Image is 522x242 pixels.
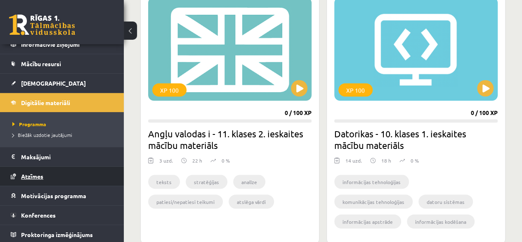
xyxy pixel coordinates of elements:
[21,211,56,219] span: Konferences
[345,156,362,169] div: 14 uzd.
[418,194,473,208] li: datoru sistēmas
[11,206,113,225] a: Konferences
[229,194,274,208] li: atslēga vārdi
[222,156,230,164] p: 0 %
[411,156,419,164] p: 0 %
[21,173,43,180] span: Atzīmes
[192,156,202,164] p: 22 h
[334,127,498,151] h2: Datorikas - 10. klases 1. ieskaites mācību materiāls
[21,60,61,67] span: Mācību resursi
[233,175,265,189] li: analīze
[12,131,116,139] a: Biežāk uzdotie jautājumi
[11,167,113,186] a: Atzīmes
[11,93,113,112] a: Digitālie materiāli
[12,120,116,128] a: Programma
[152,83,187,96] div: XP 100
[407,214,475,228] li: informācijas kodēšana
[12,121,46,127] span: Programma
[159,156,173,169] div: 3 uzd.
[186,175,227,189] li: stratēģijas
[21,79,86,87] span: [DEMOGRAPHIC_DATA]
[9,14,75,35] a: Rīgas 1. Tālmācības vidusskola
[21,35,113,54] legend: Informatīvie ziņojumi
[334,214,401,228] li: informācijas apstrāde
[381,156,391,164] p: 18 h
[338,83,373,96] div: XP 100
[334,175,409,189] li: informācijas tehnoloģijas
[21,192,86,199] span: Motivācijas programma
[12,132,72,138] span: Biežāk uzdotie jautājumi
[21,231,93,238] span: Proktoringa izmēģinājums
[11,147,113,166] a: Maksājumi
[21,99,70,106] span: Digitālie materiāli
[11,186,113,205] a: Motivācijas programma
[334,194,413,208] li: komunikācijas tehnoloģijas
[11,54,113,73] a: Mācību resursi
[11,35,113,54] a: Informatīvie ziņojumi
[148,175,180,189] li: teksts
[148,194,223,208] li: patiesi/nepatiesi teikumi
[21,147,113,166] legend: Maksājumi
[148,127,312,151] h2: Angļu valodas i - 11. klases 2. ieskaites mācību materiāls
[11,74,113,93] a: [DEMOGRAPHIC_DATA]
